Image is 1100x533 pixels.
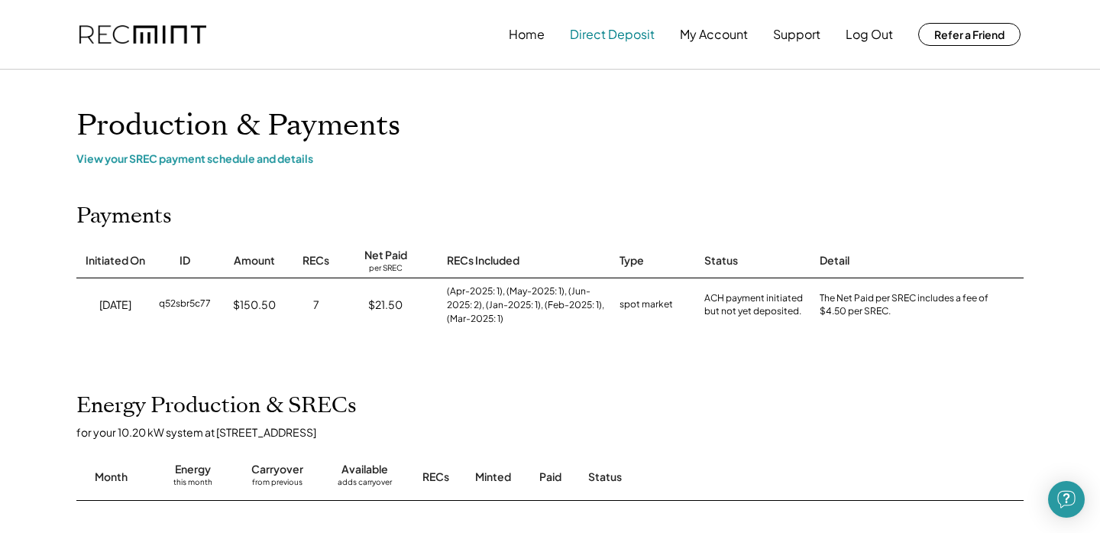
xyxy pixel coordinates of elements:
h2: Payments [76,203,172,229]
img: recmint-logotype%403x.png [79,25,206,44]
div: q52sbr5c77 [159,297,211,313]
div: adds carryover [338,477,392,492]
h1: Production & Payments [76,108,1024,144]
div: Available [341,462,388,477]
div: Net Paid [364,248,407,263]
div: Energy [175,462,211,477]
div: $150.50 [233,297,276,313]
div: Status [704,253,738,268]
h2: Energy Production & SRECs [76,393,357,419]
div: for your 10.20 kW system at [STREET_ADDRESS] [76,425,1039,439]
div: per SREC [369,263,403,275]
div: Amount [234,253,275,268]
div: Type [620,253,644,268]
button: Direct Deposit [570,19,655,50]
button: Home [509,19,545,50]
button: Log Out [846,19,893,50]
div: from previous [252,477,302,492]
button: My Account [680,19,748,50]
div: Month [95,470,128,485]
div: ID [180,253,190,268]
div: this month [173,477,212,492]
div: [DATE] [99,297,131,313]
div: $21.50 [368,297,403,313]
div: 7 [313,297,319,313]
div: The Net Paid per SREC includes a fee of $4.50 per SREC. [820,292,995,318]
div: Initiated On [86,253,145,268]
div: RECs [422,470,449,485]
button: Support [773,19,820,50]
div: Minted [475,470,511,485]
div: View your SREC payment schedule and details [76,151,1024,165]
div: RECs Included [447,253,519,268]
div: ACH payment initiated but not yet deposited. [704,292,804,318]
div: Detail [820,253,849,268]
div: Carryover [251,462,303,477]
div: (Apr-2025: 1), (May-2025: 1), (Jun-2025: 2), (Jan-2025: 1), (Feb-2025: 1), (Mar-2025: 1) [447,284,604,326]
div: spot market [620,297,673,313]
div: Status [588,470,848,485]
div: Open Intercom Messenger [1048,481,1085,518]
div: RECs [302,253,329,268]
button: Refer a Friend [918,23,1021,46]
div: Paid [539,470,561,485]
